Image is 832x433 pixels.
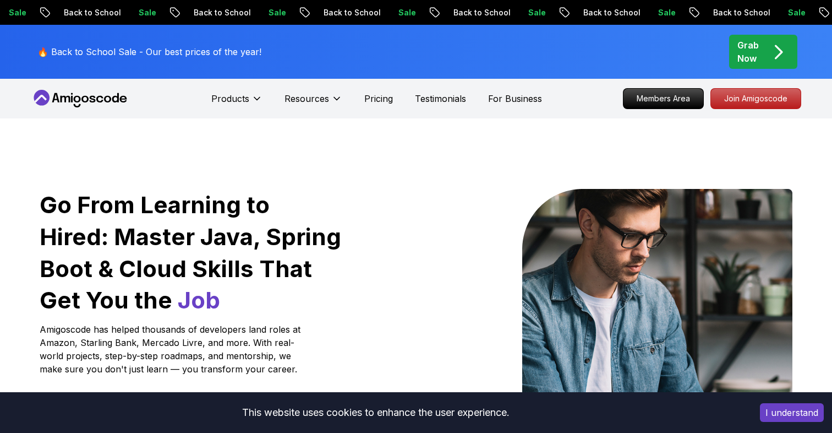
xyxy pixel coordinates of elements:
[760,403,824,422] button: Accept cookies
[518,7,553,18] p: Sale
[415,92,466,105] a: Testimonials
[8,400,743,425] div: This website uses cookies to enhance the user experience.
[364,92,393,105] a: Pricing
[211,92,249,105] p: Products
[648,7,683,18] p: Sale
[284,92,342,114] button: Resources
[211,92,262,114] button: Products
[388,7,423,18] p: Sale
[37,45,261,58] p: 🔥 Back to School Sale - Our best prices of the year!
[778,7,813,18] p: Sale
[711,89,801,109] p: Join Amigoscode
[623,89,703,109] p: Members Area
[443,7,518,18] p: Back to School
[128,7,163,18] p: Sale
[258,7,293,18] p: Sale
[183,7,258,18] p: Back to School
[737,39,759,65] p: Grab Now
[573,7,648,18] p: Back to School
[703,7,778,18] p: Back to School
[53,7,128,18] p: Back to School
[488,92,542,105] a: For Business
[40,189,343,316] h1: Go From Learning to Hired: Master Java, Spring Boot & Cloud Skills That Get You the
[623,88,704,109] a: Members Area
[178,286,220,314] span: Job
[40,323,304,376] p: Amigoscode has helped thousands of developers land roles at Amazon, Starling Bank, Mercado Livre,...
[710,88,801,109] a: Join Amigoscode
[284,92,329,105] p: Resources
[313,7,388,18] p: Back to School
